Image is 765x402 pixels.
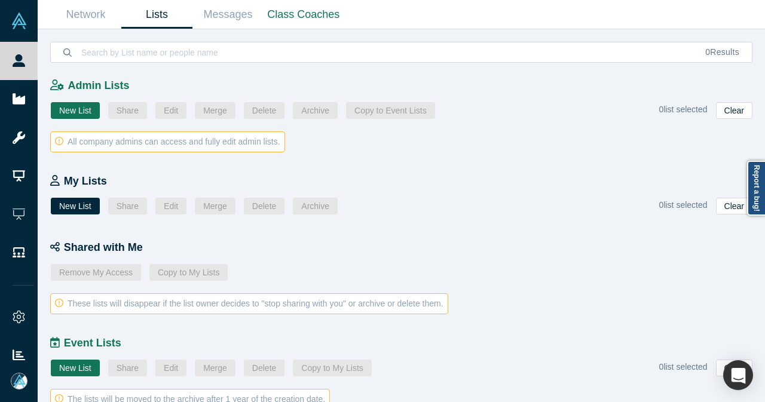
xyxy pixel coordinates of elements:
div: My Lists [50,173,765,189]
button: Clear [716,198,752,214]
button: Copy to My Lists [293,360,371,376]
button: Remove My Access [51,264,141,281]
button: Share [108,102,147,119]
button: Delete [244,198,284,214]
button: Edit [155,198,186,214]
input: Search by List name or people name [80,38,693,66]
button: Clear [716,102,752,119]
a: Messages [192,1,264,29]
button: Share [108,198,147,214]
img: Mia Scott's Account [11,373,27,389]
button: Copy to My Lists [149,264,228,281]
button: Copy to Event Lists [346,102,435,119]
button: Share [108,360,147,376]
span: 0 list selected [659,105,708,114]
a: Report a bug! [747,161,765,216]
button: Edit [155,102,186,119]
div: Shared with Me [50,240,765,256]
img: Alchemist Vault Logo [11,13,27,29]
span: 0 list selected [659,200,708,210]
button: Delete [244,360,284,376]
button: Merge [195,102,235,119]
button: Archive [293,198,338,214]
button: New List [51,360,100,376]
div: Admin Lists [50,78,765,94]
span: 0 [705,47,710,57]
button: New List [51,102,100,119]
a: Lists [121,1,192,29]
button: Merge [195,360,235,376]
button: Clear [716,360,752,376]
div: Event Lists [50,335,765,351]
a: Network [50,1,121,29]
button: Delete [244,102,284,119]
button: Archive [293,102,338,119]
div: These lists will disappear if the list owner decides to "stop sharing with you" or archive or del... [50,293,448,314]
button: Edit [155,360,186,376]
span: 0 list selected [659,362,708,372]
span: Results [705,47,739,57]
a: Class Coaches [264,1,344,29]
div: All company admins can access and fully edit admin lists. [50,131,285,152]
button: Merge [195,198,235,214]
button: New List [51,198,100,214]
